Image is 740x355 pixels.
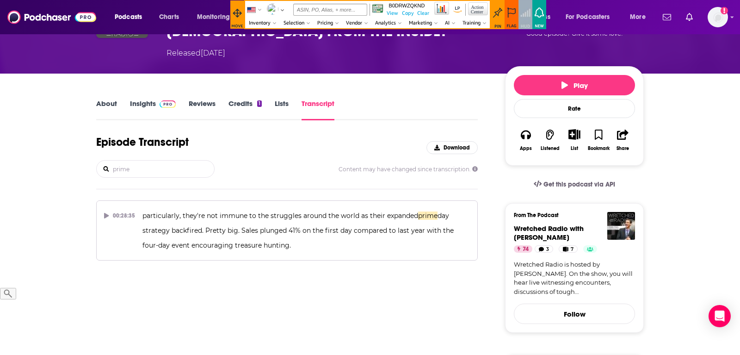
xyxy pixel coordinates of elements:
[102,19,118,25] a: Vendor
[617,146,629,151] div: Share
[96,135,189,149] h1: Episode Transcript
[197,11,230,24] span: Monitoring
[561,81,588,90] span: Play
[201,19,205,25] a: AI
[275,99,289,120] a: Lists
[39,19,60,25] a: Selection
[514,99,635,118] div: Rate
[130,99,176,120] a: InsightsPodchaser Pro
[339,166,478,173] span: Content may have changed since transcription.
[543,181,615,188] span: Get this podcast via API
[160,100,176,108] img: Podchaser Pro
[189,99,216,120] a: Reviews
[560,10,623,25] button: open menu
[444,144,470,151] span: Download
[514,212,628,218] h3: From The Podcast
[571,245,573,254] span: 7
[23,3,34,15] img: hlodeiro
[721,7,728,14] svg: Add a profile image
[302,99,334,120] a: Transcript
[559,245,578,253] a: 7
[514,75,635,95] button: Play
[708,7,728,27] span: Logged in as HLodeiro
[538,123,562,157] button: Listened
[630,11,646,24] span: More
[142,2,186,9] input: ASIN
[611,123,635,157] button: Share
[526,173,623,196] a: Get this podcast via API
[682,9,697,25] a: Show notifications dropdown
[659,9,675,25] a: Show notifications dropdown
[514,123,538,157] button: Apps
[153,10,185,25] a: Charts
[571,145,578,151] div: List
[112,161,214,177] input: Search transcript...
[159,11,179,24] span: Charts
[108,10,154,25] button: open menu
[257,100,262,107] div: 1
[131,19,152,25] a: Analytics
[514,304,635,324] button: Follow
[96,200,478,261] button: 00:28:35particularly, they're not immune to the struggles around the world as their expandedprime...
[514,224,584,242] span: Wretched Radio with [PERSON_NAME]
[418,212,438,220] span: prime
[708,7,728,27] button: Show profile menu
[173,9,188,16] a: Clear
[565,129,584,139] button: Show More Button
[104,208,135,223] div: 00:28:35
[165,19,188,25] a: Marketing
[562,123,586,157] div: Show More ButtonList
[49,4,123,16] input: ASIN, PO, Alias, + more...
[520,146,532,151] div: Apps
[566,11,610,24] span: For Podcasters
[588,146,610,151] div: Bookmark
[623,10,657,25] button: open menu
[586,123,610,157] button: Bookmark
[514,224,584,242] a: Wretched Radio with Todd Friel
[546,245,549,254] span: 3
[607,212,635,240] img: Wretched Radio with Todd Friel
[166,48,225,59] div: Released [DATE]
[96,99,117,120] a: About
[73,19,89,25] a: Pricing
[158,9,173,16] a: Copy
[541,146,560,151] div: Listened
[709,305,731,327] div: Open Intercom Messenger
[142,9,158,16] a: View
[426,141,478,154] button: Download
[514,260,635,296] a: Wretched Radio is hosted by [PERSON_NAME]. On the show, you will hear live witnessing encounters,...
[535,245,553,253] a: 3
[523,245,529,254] span: 74
[115,11,142,24] span: Podcasts
[228,99,262,120] a: Credits1
[142,212,456,249] span: day strategy backfired. Pretty big. Sales plunged 41% on the first day compared to last year with...
[191,10,242,25] button: open menu
[5,19,26,25] a: Inventory
[218,19,236,25] a: Training
[708,7,728,27] img: User Profile
[7,8,96,26] img: Podchaser - Follow, Share and Rate Podcasts
[142,212,418,220] span: particularly, they're not immune to the struggles around the world as their expanded
[514,245,532,253] a: 74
